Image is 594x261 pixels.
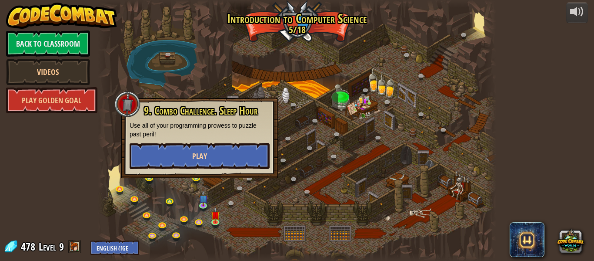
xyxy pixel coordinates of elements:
span: 9. Combo Challenge. Sleep Hour [144,103,258,118]
a: Play Golden Goal [6,87,97,113]
a: Back to Classroom [6,31,90,57]
img: level-banner-unstarted-subscriber.png [199,190,208,206]
span: Play [192,151,207,162]
img: level-banner-unstarted.png [211,207,220,223]
p: Use all of your programming prowess to puzzle past peril! [130,121,270,139]
span: 9 [59,240,64,254]
span: Level [39,240,56,254]
img: CodeCombat - Learn how to code by playing a game [6,3,117,29]
button: Play [130,143,270,169]
a: Videos [6,59,90,85]
button: Adjust volume [566,3,588,23]
span: 478 [21,240,38,254]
